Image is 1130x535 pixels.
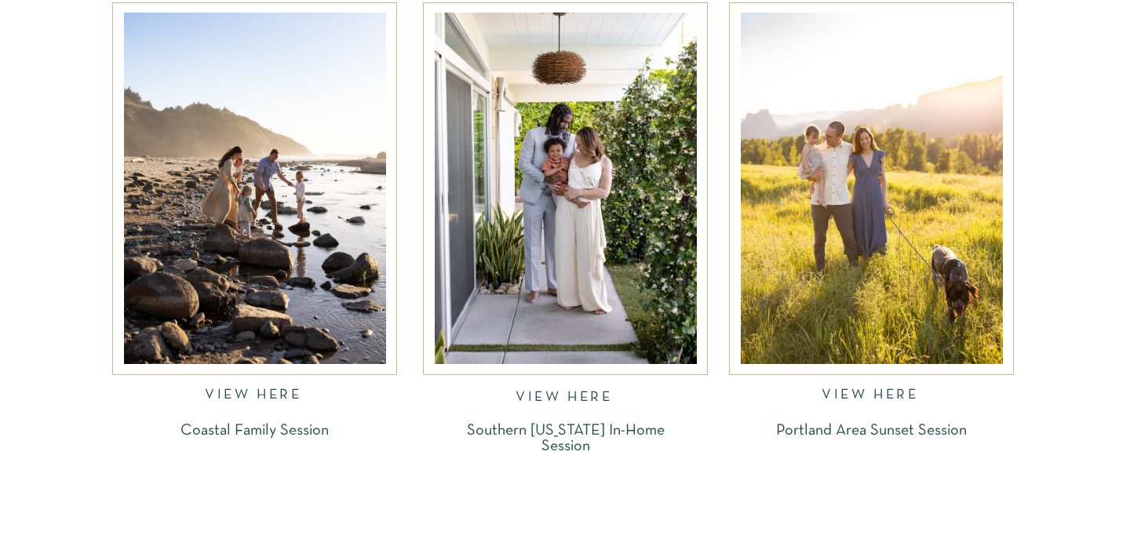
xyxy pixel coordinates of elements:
a: Coastal Family Session [133,423,377,441]
a: Southern [US_STATE] In-Home Session [443,423,687,450]
a: Portland Area Sunset Session [749,423,993,435]
a: VIEW HERE [205,388,305,406]
a: VIEW HERE [516,391,616,404]
a: VIEW HERE [822,388,922,406]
